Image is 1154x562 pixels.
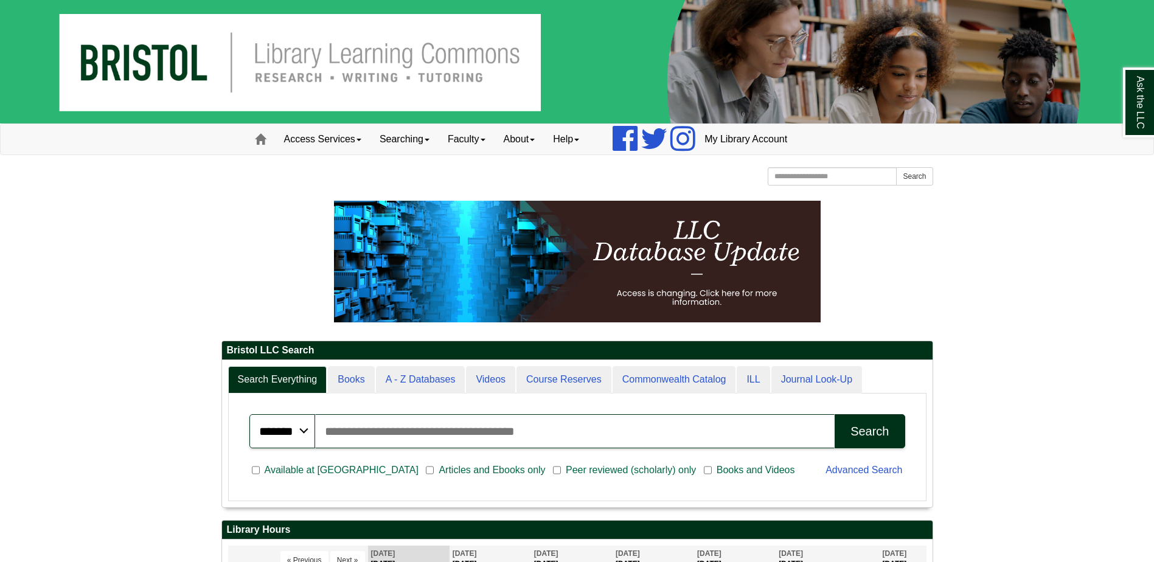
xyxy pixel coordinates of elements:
[228,366,327,394] a: Search Everything
[334,201,821,322] img: HTML tutorial
[544,124,588,154] a: Help
[252,465,260,476] input: Available at [GEOGRAPHIC_DATA]
[850,425,889,439] div: Search
[370,124,439,154] a: Searching
[613,366,736,394] a: Commonwealth Catalog
[779,549,803,558] span: [DATE]
[516,366,611,394] a: Course Reserves
[561,463,701,477] span: Peer reviewed (scholarly) only
[439,124,495,154] a: Faculty
[882,549,906,558] span: [DATE]
[553,465,561,476] input: Peer reviewed (scholarly) only
[434,463,550,477] span: Articles and Ebooks only
[275,124,370,154] a: Access Services
[453,549,477,558] span: [DATE]
[376,366,465,394] a: A - Z Databases
[704,465,712,476] input: Books and Videos
[466,366,515,394] a: Videos
[426,465,434,476] input: Articles and Ebooks only
[260,463,423,477] span: Available at [GEOGRAPHIC_DATA]
[826,465,902,475] a: Advanced Search
[771,366,862,394] a: Journal Look-Up
[712,463,800,477] span: Books and Videos
[616,549,640,558] span: [DATE]
[222,521,933,539] h2: Library Hours
[328,366,374,394] a: Books
[697,549,721,558] span: [DATE]
[222,341,933,360] h2: Bristol LLC Search
[737,366,770,394] a: ILL
[835,414,905,448] button: Search
[896,167,933,186] button: Search
[534,549,558,558] span: [DATE]
[371,549,395,558] span: [DATE]
[495,124,544,154] a: About
[695,124,796,154] a: My Library Account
